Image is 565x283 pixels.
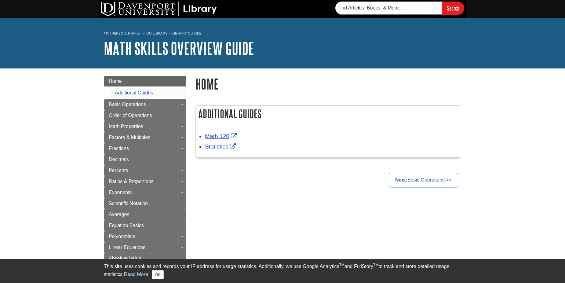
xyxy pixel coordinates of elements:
span: Factors & Multiples [109,135,150,140]
span: Averages [109,212,129,217]
span: Basic Operations [109,102,146,107]
span: Absolute Value [109,256,141,261]
h2: Additional Guides [196,106,461,122]
span: Scientific Notation [109,201,148,206]
span: Percents [109,168,128,173]
button: Close [152,270,164,279]
input: Find Articles, Books, & More... [335,2,442,14]
form: Searches DU Library's articles, books, and more [335,2,464,15]
span: Home [109,79,122,84]
span: Order of Operations [109,113,152,118]
a: My [PERSON_NAME] [104,31,140,36]
a: Additional Guides [115,90,153,95]
a: Absolute Value [104,253,186,264]
a: Ratios & Proportions [104,176,186,187]
span: Equation Basics [109,223,144,228]
a: Basic Operations [104,99,186,110]
a: Decimals [104,154,186,165]
span: Decimals [109,157,129,162]
a: Scientific Notation [104,198,186,209]
a: Library Guides [172,31,201,35]
a: Averages [104,209,186,220]
a: Link opens in new window [205,133,238,139]
nav: breadcrumb [104,29,461,39]
div: This site uses cookies and records your IP address for usage statistics. Additionally, we use Goo... [104,263,461,279]
a: Factors & Multiples [104,132,186,143]
a: Order of Operations [104,110,186,121]
span: Exponents [109,190,132,195]
a: Equation Basics [104,220,186,231]
span: Polynomials [109,234,135,239]
a: Polynomials [104,231,186,242]
span: Math Properties [109,124,143,129]
span: Linear Equations [109,245,145,250]
a: Read More [124,272,148,277]
a: Link opens in new window [205,143,237,150]
span: Fractions [109,146,129,151]
h1: Home [195,76,461,92]
input: Search [442,2,464,15]
sup: TM [373,263,378,267]
a: Percents [104,165,186,176]
a: Exponents [104,187,186,198]
a: Home [104,76,186,86]
a: Next:Basic Operations >> [389,173,458,187]
a: Math Properties [104,121,186,132]
a: Linear Equations [104,242,186,253]
img: DU Library [101,2,217,16]
a: Fractions [104,143,186,154]
sup: TM [339,263,344,267]
strong: Next: [395,177,407,182]
a: Math Skills Overview Guide [104,39,254,58]
a: DU Library [146,31,167,35]
span: Ratios & Proportions [109,179,154,184]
